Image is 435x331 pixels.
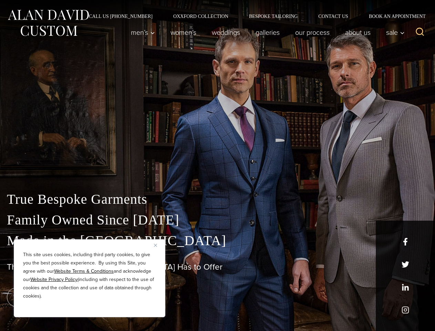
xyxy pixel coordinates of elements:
nav: Primary Navigation [123,26,408,39]
a: book an appointment [7,288,103,307]
a: Oxxford Collection [163,14,239,19]
a: Bespoke Tailoring [239,14,308,19]
a: Women’s [163,26,204,39]
p: This site uses cookies, including third party cookies, to give you the best possible experience. ... [23,251,156,300]
img: Alan David Custom [7,8,90,38]
button: View Search Form [412,24,428,41]
p: True Bespoke Garments Family Owned Since [DATE] Made in the [GEOGRAPHIC_DATA] [7,189,428,251]
nav: Secondary Navigation [79,14,428,19]
span: Sale [386,29,405,36]
a: Call Us [PHONE_NUMBER] [79,14,163,19]
a: Book an Appointment [359,14,428,19]
a: weddings [204,26,248,39]
a: Website Terms & Conditions [54,268,114,275]
img: Close [154,244,157,247]
span: Men’s [131,29,155,36]
a: About Us [338,26,379,39]
a: Contact Us [308,14,359,19]
button: Close [154,241,162,249]
h1: The Best Custom Suits [GEOGRAPHIC_DATA] Has to Offer [7,262,428,272]
a: Galleries [248,26,288,39]
a: Website Privacy Policy [30,276,77,283]
a: Our Process [288,26,338,39]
